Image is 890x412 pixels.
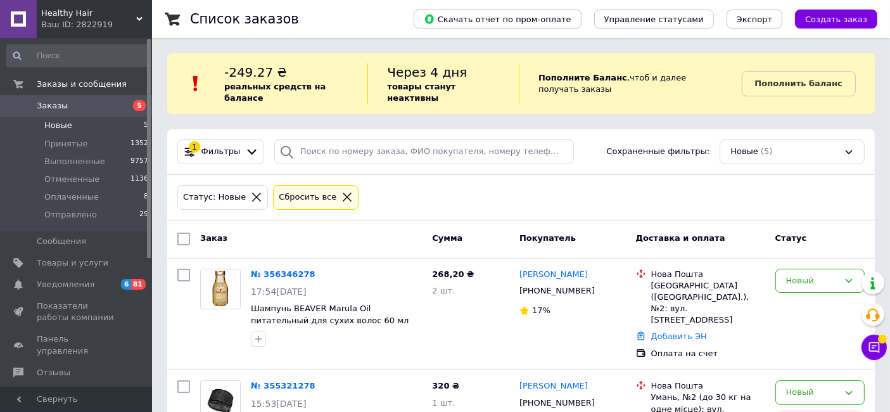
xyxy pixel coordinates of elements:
[130,138,148,150] span: 1352
[131,279,146,290] span: 81
[805,15,867,24] span: Создать заказ
[251,381,315,390] a: № 355321278
[651,269,765,280] div: Нова Пошта
[782,14,877,23] a: Создать заказ
[37,300,117,323] span: Показатели работы компании
[424,13,571,25] span: Скачать отчет по пром-оплате
[251,399,307,409] span: 15:53[DATE]
[133,100,146,111] span: 5
[200,269,241,309] a: Фото товару
[130,174,148,185] span: 1136
[761,146,772,156] span: (5)
[387,65,467,80] span: Через 4 дня
[432,381,459,390] span: 320 ₴
[519,286,595,295] span: [PHONE_NUMBER]
[251,269,315,279] a: № 356346278
[201,146,241,158] span: Фильтры
[432,233,462,243] span: Сумма
[276,191,339,204] div: Сбросить все
[44,156,105,167] span: Выполненные
[414,10,582,29] button: Скачать отчет по пром-оплате
[594,10,714,29] button: Управление статусами
[737,15,772,24] span: Экспорт
[775,233,807,243] span: Статус
[786,274,839,288] div: Новый
[519,63,741,104] div: , чтоб и далее получать заказы
[6,44,149,67] input: Поиск
[37,100,68,112] span: Заказы
[37,236,86,247] span: Сообщения
[121,279,131,290] span: 6
[432,269,474,279] span: 268,20 ₴
[861,335,887,360] button: Чат с покупателем
[519,269,588,281] a: [PERSON_NAME]
[786,386,839,399] div: Новый
[519,398,595,408] span: [PHONE_NUMBER]
[651,280,765,326] div: [GEOGRAPHIC_DATA] ([GEOGRAPHIC_DATA].), №2: вул. [STREET_ADDRESS]
[251,286,307,297] span: 17:54[DATE]
[519,233,576,243] span: Покупатель
[538,73,627,82] b: Пополните Баланс
[37,333,117,356] span: Панель управления
[37,279,94,290] span: Уведомления
[532,306,550,315] span: 17%
[651,348,765,359] div: Оплата на счет
[432,286,455,295] span: 2 шт.
[44,191,99,203] span: Оплаченные
[636,233,725,243] span: Доставка и оплата
[224,65,287,80] span: -249.27 ₴
[139,209,148,221] span: 29
[651,332,707,341] a: Добавить ЭН
[251,304,409,325] a: Шампунь BEAVER Marula Oil питательный для сухих волос 60 мл
[130,156,148,167] span: 9757
[41,19,152,30] div: Ваш ID: 2822919
[604,15,704,24] span: Управление статусами
[37,367,70,378] span: Отзывы
[144,120,148,131] span: 5
[651,380,765,392] div: Нова Пошта
[44,209,97,221] span: Отправлено
[144,191,148,203] span: 8
[41,8,136,19] span: Healthy Hair
[37,257,108,269] span: Товары и услуги
[186,74,205,93] img: :exclamation:
[387,82,455,103] b: товары станут неактивны
[755,79,842,88] b: Пополнить баланс
[519,380,588,392] a: [PERSON_NAME]
[224,82,326,103] b: реальных средств на балансе
[200,233,227,243] span: Заказ
[190,11,299,27] h1: Список заказов
[274,139,574,164] input: Поиск по номеру заказа, ФИО покупателя, номеру телефона, Email, номеру накладной
[727,10,782,29] button: Экспорт
[201,269,240,308] img: Фото товару
[795,10,877,29] button: Создать заказ
[432,398,455,408] span: 1 шт.
[44,138,88,150] span: Принятые
[730,146,758,158] span: Новые
[44,174,99,185] span: Отмененные
[607,146,710,158] span: Сохраненные фильтры:
[37,79,127,90] span: Заказы и сообщения
[181,191,248,204] div: Статус: Новые
[189,141,200,153] div: 1
[742,71,856,96] a: Пополнить баланс
[44,120,72,131] span: Новые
